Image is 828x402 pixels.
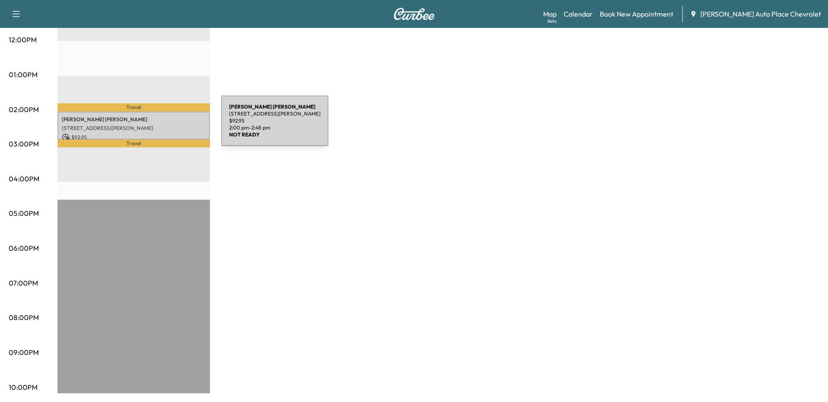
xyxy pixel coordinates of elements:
p: 06:00PM [9,243,39,253]
p: 07:00PM [9,278,38,288]
div: Beta [547,18,557,24]
p: 09:00PM [9,347,39,358]
p: 08:00PM [9,312,39,323]
p: 05:00PM [9,208,39,218]
a: MapBeta [543,9,557,19]
p: [PERSON_NAME] [PERSON_NAME] [62,116,206,123]
img: Curbee Logo [393,8,435,20]
p: 02:00PM [9,104,39,115]
p: 12:00PM [9,34,37,45]
p: 01:00PM [9,69,37,80]
p: 03:00PM [9,139,39,149]
a: Book New Appointment [600,9,673,19]
p: Travel [57,140,210,147]
span: [PERSON_NAME] Auto Place Chevrolet [700,9,821,19]
p: 04:00PM [9,174,39,184]
p: $ 92.95 [62,133,206,141]
a: Calendar [564,9,593,19]
p: [STREET_ADDRESS][PERSON_NAME] [62,125,206,132]
p: 10:00PM [9,382,37,392]
p: Travel [57,103,210,112]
